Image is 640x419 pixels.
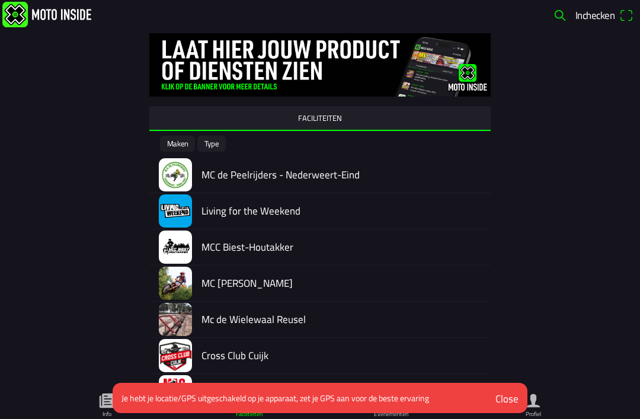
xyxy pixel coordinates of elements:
h2: MC [PERSON_NAME] [201,277,481,289]
ion-label: Profiel [526,410,541,418]
h2: Cross Club Cuijk [201,350,481,362]
img: iSUQscf9i1joESlnIyEiMfogXz7Bc5tjPeDLpnIM.jpeg [159,194,192,228]
h2: MC de Peelrijders - Nederweert-Eind [201,169,481,181]
ion-icon: paper [98,392,116,410]
ion-button: Type [197,136,226,152]
ion-icon: person [524,392,542,410]
a: Incheckenqr scanner [571,5,638,25]
ion-label: Faciliteiten [236,410,263,418]
img: OVnFQxerog5cC59gt7GlBiORcCq4WNUAybko3va6.jpeg [159,267,192,300]
img: YWMvcvOLWY37agttpRZJaAs8ZAiLaNCKac4Ftzsi.jpeg [159,303,192,336]
img: vKiD6aWk1KGCV7kxOazT7ShHwSDtaq6zenDXxJPe.jpeg [159,339,192,372]
h2: Mc de Wielewaal Reusel [201,314,481,325]
ion-label: Evenementen [374,410,408,418]
h2: MCC Biest-Houtakker [201,241,481,253]
ion-label: Info [103,410,111,418]
img: gq2TelBLMmpi4fWFHNg00ygdNTGbkoIX0dQjbKR7.jpg [149,33,491,97]
img: sCleOuLcZu0uXzcCJj7MbjlmDPuiK8LwTvsfTPE1.png [159,375,192,408]
a: search [549,5,571,25]
h2: Living for the Weekend [201,205,481,217]
ion-text: Maken [167,140,188,148]
ion-segment-button: FACILITEITEN [149,106,491,131]
img: aAdPnaJ0eM91CyR0W3EJwaucQemX36SUl3ujApoD.jpeg [159,158,192,191]
img: blYthksgOceLkNu2ej2JKmd89r2Pk2JqgKxchyE3.jpg [159,231,192,264]
span: Inchecken [575,7,615,23]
